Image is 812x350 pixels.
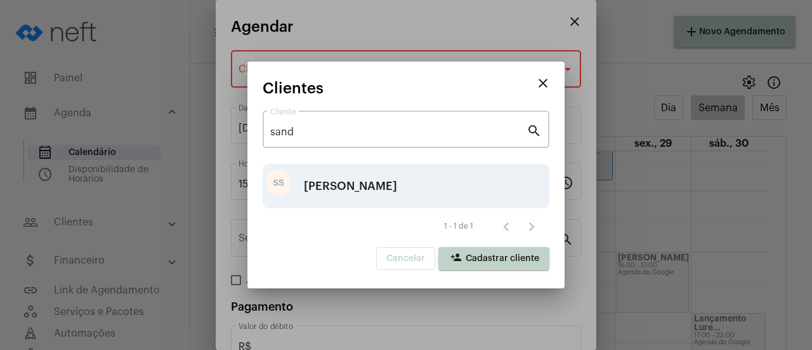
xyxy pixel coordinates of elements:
button: Próxima página [519,213,544,239]
button: Cancelar [376,247,435,270]
span: Cancelar [386,254,425,263]
div: [PERSON_NAME] [304,167,397,205]
mat-icon: search [527,123,542,138]
mat-icon: person_add [449,252,464,267]
mat-icon: close [535,76,551,91]
button: Página anterior [494,213,519,239]
button: Cadastrar cliente [438,247,549,270]
span: Cadastrar cliente [449,254,539,263]
div: SS [266,170,291,196]
div: 1 - 1 de 1 [444,222,473,231]
span: Clientes [263,80,324,97]
input: Pesquisar cliente [270,126,527,138]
